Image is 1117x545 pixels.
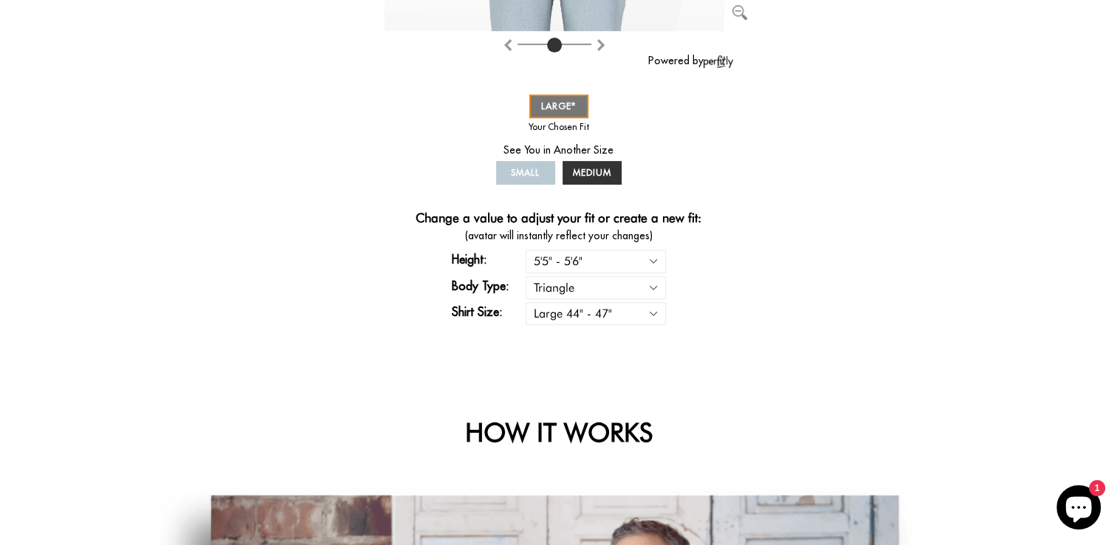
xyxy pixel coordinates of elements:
[732,5,747,20] img: Zoom out
[1052,485,1105,533] inbox-online-store-chat: Shopify online store chat
[595,35,607,52] button: Rotate counter clockwise
[502,35,514,52] button: Rotate clockwise
[452,250,526,268] label: Height:
[704,55,733,68] img: perfitly-logo_73ae6c82-e2e3-4a36-81b1-9e913f6ac5a1.png
[541,100,577,112] span: LARGE
[496,161,555,185] a: SMALL
[157,417,961,448] h2: HOW IT WORKS
[529,95,588,118] a: LARGE
[563,161,622,185] a: MEDIUM
[573,167,611,178] span: MEDIUM
[502,39,514,51] img: Rotate clockwise
[648,54,733,67] a: Powered by
[732,2,747,17] button: Zoom out
[416,210,701,228] h4: Change a value to adjust your fit or create a new fit:
[595,39,607,51] img: Rotate counter clockwise
[452,303,526,321] label: Shirt Size:
[385,228,733,244] span: (avatar will instantly reflect your changes)
[511,167,540,178] span: SMALL
[452,277,526,295] label: Body Type:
